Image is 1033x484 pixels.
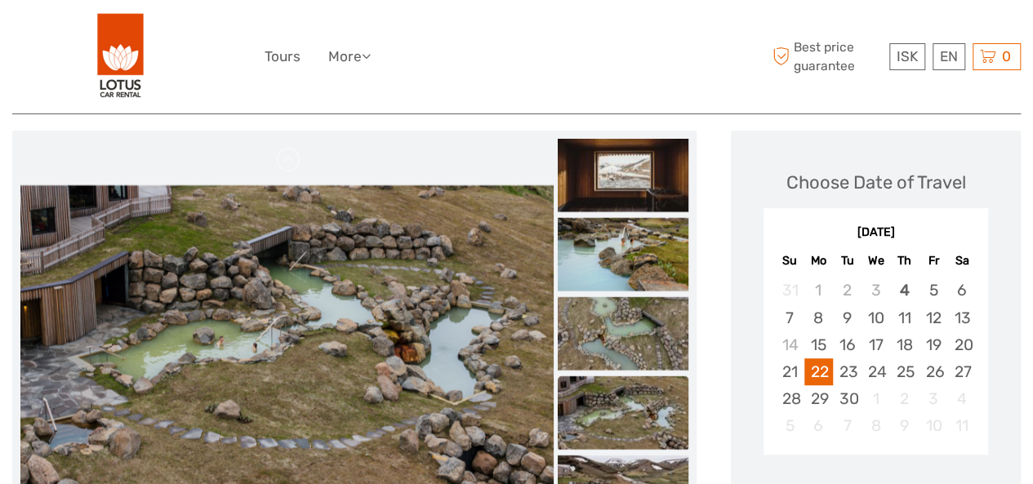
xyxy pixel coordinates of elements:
div: Choose Sunday, September 21st, 2025 [775,358,804,385]
img: 3a5ec0fe54fe4f7ea214c2b826916ca7_slider_thumbnail.jpeg [558,297,688,371]
div: Choose Saturday, September 20th, 2025 [947,331,976,358]
div: Choose Thursday, September 4th, 2025 [890,277,919,304]
div: Choose Tuesday, September 9th, 2025 [833,304,862,331]
div: Not available Sunday, October 5th, 2025 [775,412,804,439]
div: Choose Monday, September 15th, 2025 [804,331,833,358]
div: Choose Thursday, September 25th, 2025 [890,358,919,385]
div: Choose Wednesday, September 17th, 2025 [862,331,890,358]
div: Tu [833,250,862,272]
div: We [862,250,890,272]
div: Choose Tuesday, September 16th, 2025 [833,331,862,358]
div: Not available Saturday, October 4th, 2025 [947,385,976,412]
div: Not available Tuesday, September 2nd, 2025 [833,277,862,304]
div: Choose Friday, September 5th, 2025 [919,277,947,304]
div: Su [775,250,804,272]
div: Choose Sunday, September 28th, 2025 [775,385,804,412]
div: Choose Saturday, September 27th, 2025 [947,358,976,385]
div: Not available Sunday, September 14th, 2025 [775,331,804,358]
div: Choose Monday, September 29th, 2025 [804,385,833,412]
div: EN [933,43,965,70]
a: Tours [265,45,301,69]
div: Choose Friday, September 26th, 2025 [919,358,947,385]
div: Fr [919,250,947,272]
div: Not available Sunday, August 31st, 2025 [775,277,804,304]
div: Choose Saturday, September 6th, 2025 [947,277,976,304]
div: Choose Wednesday, September 10th, 2025 [862,304,890,331]
span: 0 [1000,48,1013,64]
div: Not available Thursday, October 2nd, 2025 [890,385,919,412]
div: Not available Wednesday, October 8th, 2025 [862,412,890,439]
div: Sa [947,250,976,272]
div: Choose Tuesday, September 23rd, 2025 [833,358,862,385]
div: Not available Monday, October 6th, 2025 [804,412,833,439]
div: Choose Tuesday, September 30th, 2025 [833,385,862,412]
img: 89edf1eb6d244da892d158cc649d1f6e_slider_thumbnail.png [558,218,688,291]
div: Not available Friday, October 3rd, 2025 [919,385,947,412]
p: We're away right now. Please check back later! [23,29,185,42]
div: Not available Friday, October 10th, 2025 [919,412,947,439]
div: Not available Tuesday, October 7th, 2025 [833,412,862,439]
div: Not available Thursday, October 9th, 2025 [890,412,919,439]
div: Choose Thursday, September 11th, 2025 [890,304,919,331]
div: [DATE] [764,224,988,242]
div: Choose Friday, September 19th, 2025 [919,331,947,358]
div: month 2025-09 [768,277,982,439]
div: Not available Wednesday, September 3rd, 2025 [862,277,890,304]
span: ISK [897,48,918,64]
div: Choose Monday, September 8th, 2025 [804,304,833,331]
img: 443-e2bd2384-01f0-477a-b1bf-f993e7f52e7d_logo_big.png [97,12,145,101]
div: Choose Thursday, September 18th, 2025 [890,331,919,358]
div: Choose Wednesday, September 24th, 2025 [862,358,890,385]
div: Mo [804,250,833,272]
div: Not available Wednesday, October 1st, 2025 [862,385,890,412]
div: Choose Friday, September 12th, 2025 [919,304,947,331]
img: 958e4b9f8b5c4d06a92cbeda167e010e_slider_thumbnail.jpeg [558,139,688,212]
button: Open LiveChat chat widget [188,25,207,45]
div: Choose Monday, September 22nd, 2025 [804,358,833,385]
div: Th [890,250,919,272]
div: Not available Saturday, October 11th, 2025 [947,412,976,439]
img: 5758ff61de354e8dae632b477572ee30_slider_thumbnail.jpeg [558,376,688,450]
div: Choose Date of Travel [786,170,966,195]
div: Choose Sunday, September 7th, 2025 [775,304,804,331]
div: Choose Saturday, September 13th, 2025 [947,304,976,331]
div: Not available Monday, September 1st, 2025 [804,277,833,304]
a: More [328,45,371,69]
span: Best price guarantee [768,38,885,74]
